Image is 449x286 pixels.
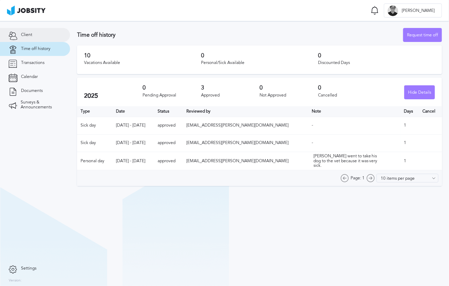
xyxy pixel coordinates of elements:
[154,152,182,170] td: approved
[401,106,419,117] th: Days
[84,52,201,59] h3: 10
[318,60,435,65] div: Discounted Days
[318,85,377,91] h3: 0
[9,279,22,283] label: Version:
[21,100,61,110] span: Surveys & Announcements
[154,106,182,117] th: Toggle SortBy
[384,3,442,17] button: E[PERSON_NAME]
[77,152,112,170] td: Personal day
[403,28,442,42] div: Request time off
[21,74,38,79] span: Calendar
[405,86,435,100] div: Hide Details
[183,106,308,117] th: Toggle SortBy
[398,8,438,13] span: [PERSON_NAME]
[312,123,313,128] span: -
[84,60,201,65] div: Vacations Available
[201,93,260,98] div: Approved
[351,176,365,181] span: Page: 1
[77,134,112,152] td: Sick day
[260,93,318,98] div: Not Approved
[21,47,50,51] span: Time off history
[401,134,419,152] td: 1
[401,117,419,134] td: 1
[21,33,32,37] span: Client
[318,93,377,98] div: Cancelled
[77,32,403,38] h3: Time off history
[260,85,318,91] h3: 0
[308,106,401,117] th: Toggle SortBy
[143,85,201,91] h3: 0
[112,152,154,170] td: [DATE] - [DATE]
[186,158,289,163] span: [EMAIL_ADDRESS][PERSON_NAME][DOMAIN_NAME]
[312,140,313,145] span: -
[112,106,154,117] th: Toggle SortBy
[77,106,112,117] th: Type
[143,93,201,98] div: Pending Approval
[318,52,435,59] h3: 0
[112,134,154,152] td: [DATE] - [DATE]
[186,123,289,128] span: [EMAIL_ADDRESS][PERSON_NAME][DOMAIN_NAME]
[154,134,182,152] td: approved
[77,117,112,134] td: Sick day
[201,85,260,91] h3: 3
[201,52,318,59] h3: 0
[154,117,182,134] td: approved
[21,266,36,271] span: Settings
[201,60,318,65] div: Personal/Sick Available
[404,85,435,99] button: Hide Details
[21,60,44,65] span: Transactions
[401,152,419,170] td: 1
[186,140,289,145] span: [EMAIL_ADDRESS][PERSON_NAME][DOMAIN_NAME]
[313,154,384,168] div: [PERSON_NAME] went to take his dog to the vet because it was very sick.
[403,28,442,42] button: Request time off
[419,106,442,117] th: Cancel
[7,6,46,15] img: ab4bad089aa723f57921c736e9817d99.png
[21,88,43,93] span: Documents
[112,117,154,134] td: [DATE] - [DATE]
[388,6,398,16] div: E
[84,92,143,100] h2: 2025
